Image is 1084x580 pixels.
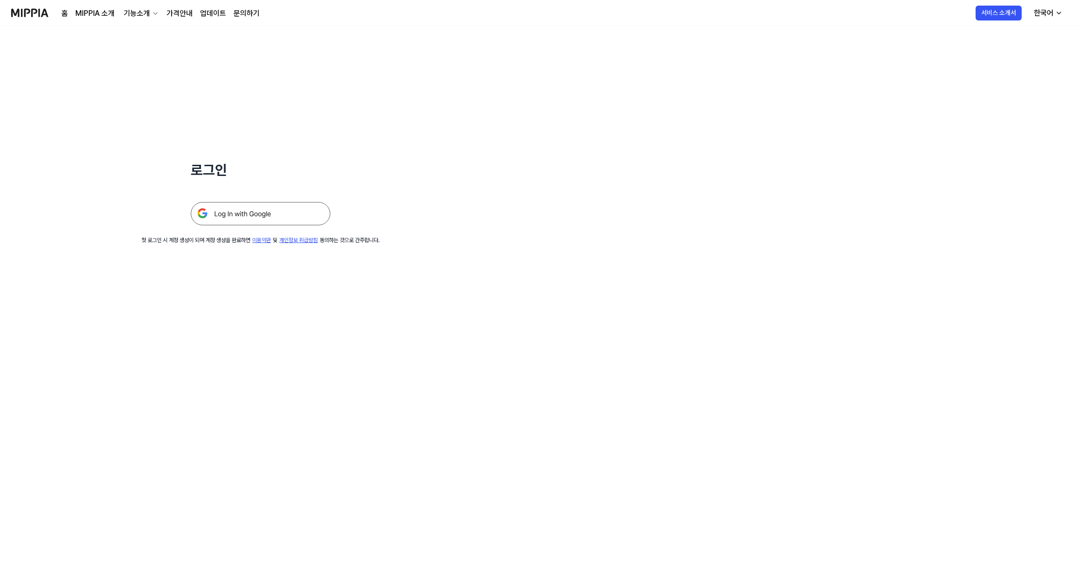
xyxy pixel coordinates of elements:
[234,8,260,19] a: 문의하기
[200,8,226,19] a: 업데이트
[1026,4,1068,22] button: 한국어
[191,160,330,180] h1: 로그인
[976,6,1022,20] button: 서비스 소개서
[1032,7,1055,19] div: 한국어
[191,202,330,225] img: 구글 로그인 버튼
[141,236,380,244] div: 첫 로그인 시 계정 생성이 되며 계정 생성을 완료하면 및 동의하는 것으로 간주합니다.
[252,237,271,243] a: 이용약관
[167,8,193,19] a: 가격안내
[122,8,159,19] button: 기능소개
[75,8,114,19] a: MIPPIA 소개
[61,8,68,19] a: 홈
[279,237,318,243] a: 개인정보 취급방침
[122,8,152,19] div: 기능소개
